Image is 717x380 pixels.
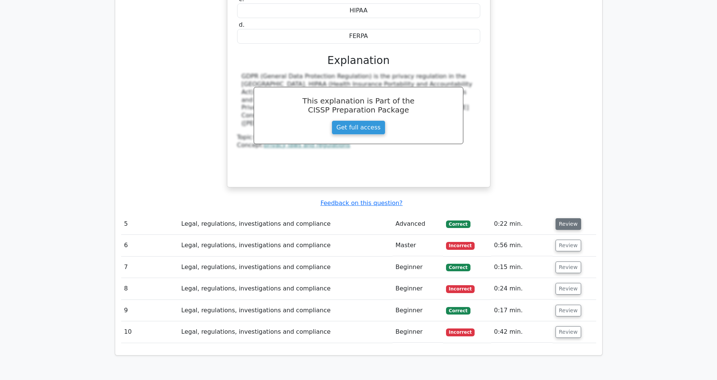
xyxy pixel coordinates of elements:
[393,278,443,299] td: Beginner
[446,264,470,271] span: Correct
[237,134,480,141] div: Topic:
[121,213,178,235] td: 5
[178,278,393,299] td: Legal, regulations, investigations and compliance
[491,278,553,299] td: 0:24 min.
[393,321,443,343] td: Beginner
[446,328,475,336] span: Incorrect
[556,283,581,295] button: Review
[556,240,581,251] button: Review
[121,257,178,278] td: 7
[446,242,475,249] span: Incorrect
[178,235,393,256] td: Legal, regulations, investigations and compliance
[178,321,393,343] td: Legal, regulations, investigations and compliance
[239,21,245,28] span: d.
[556,218,581,230] button: Review
[237,141,480,149] div: Concept:
[556,261,581,273] button: Review
[491,300,553,321] td: 0:17 min.
[491,321,553,343] td: 0:42 min.
[446,285,475,293] span: Incorrect
[242,73,476,128] div: GDPR (General Data Protection Regulation) is the privacy regulation in the [GEOGRAPHIC_DATA]. HIP...
[178,257,393,278] td: Legal, regulations, investigations and compliance
[121,278,178,299] td: 8
[491,257,553,278] td: 0:15 min.
[121,321,178,343] td: 10
[556,326,581,338] button: Review
[332,120,385,135] a: Get full access
[121,235,178,256] td: 6
[491,235,553,256] td: 0:56 min.
[446,307,470,315] span: Correct
[556,305,581,316] button: Review
[237,3,480,18] div: HIPAA
[393,213,443,235] td: Advanced
[393,300,443,321] td: Beginner
[178,300,393,321] td: Legal, regulations, investigations and compliance
[121,300,178,321] td: 9
[237,29,480,44] div: FERPA
[393,257,443,278] td: Beginner
[264,141,350,149] a: privacy laws and regulations
[242,54,476,67] h3: Explanation
[320,199,402,207] a: Feedback on this question?
[178,213,393,235] td: Legal, regulations, investigations and compliance
[446,220,470,228] span: Correct
[393,235,443,256] td: Master
[491,213,553,235] td: 0:22 min.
